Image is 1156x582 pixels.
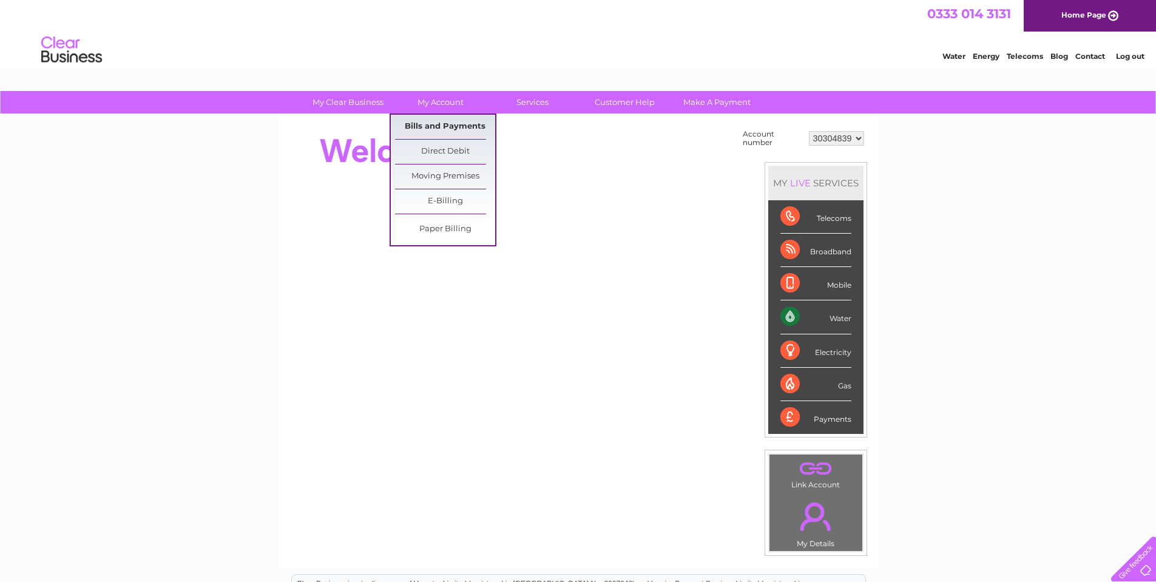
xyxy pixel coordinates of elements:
[1050,52,1068,61] a: Blog
[575,91,675,113] a: Customer Help
[482,91,583,113] a: Services
[927,6,1011,21] a: 0333 014 3131
[395,189,495,214] a: E-Billing
[772,495,859,538] a: .
[395,164,495,189] a: Moving Premises
[780,368,851,401] div: Gas
[390,91,490,113] a: My Account
[292,7,865,59] div: Clear Business is a trading name of Verastar Limited (registered in [GEOGRAPHIC_DATA] No. 3667643...
[769,454,863,492] td: Link Account
[780,401,851,434] div: Payments
[780,234,851,267] div: Broadband
[780,200,851,234] div: Telecoms
[1075,52,1105,61] a: Contact
[780,334,851,368] div: Electricity
[395,115,495,139] a: Bills and Payments
[740,127,806,150] td: Account number
[780,300,851,334] div: Water
[1007,52,1043,61] a: Telecoms
[395,217,495,242] a: Paper Billing
[780,267,851,300] div: Mobile
[41,32,103,69] img: logo.png
[769,492,863,552] td: My Details
[768,166,864,200] div: MY SERVICES
[298,91,398,113] a: My Clear Business
[1116,52,1144,61] a: Log out
[973,52,999,61] a: Energy
[667,91,767,113] a: Make A Payment
[395,140,495,164] a: Direct Debit
[772,458,859,479] a: .
[788,177,813,189] div: LIVE
[942,52,965,61] a: Water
